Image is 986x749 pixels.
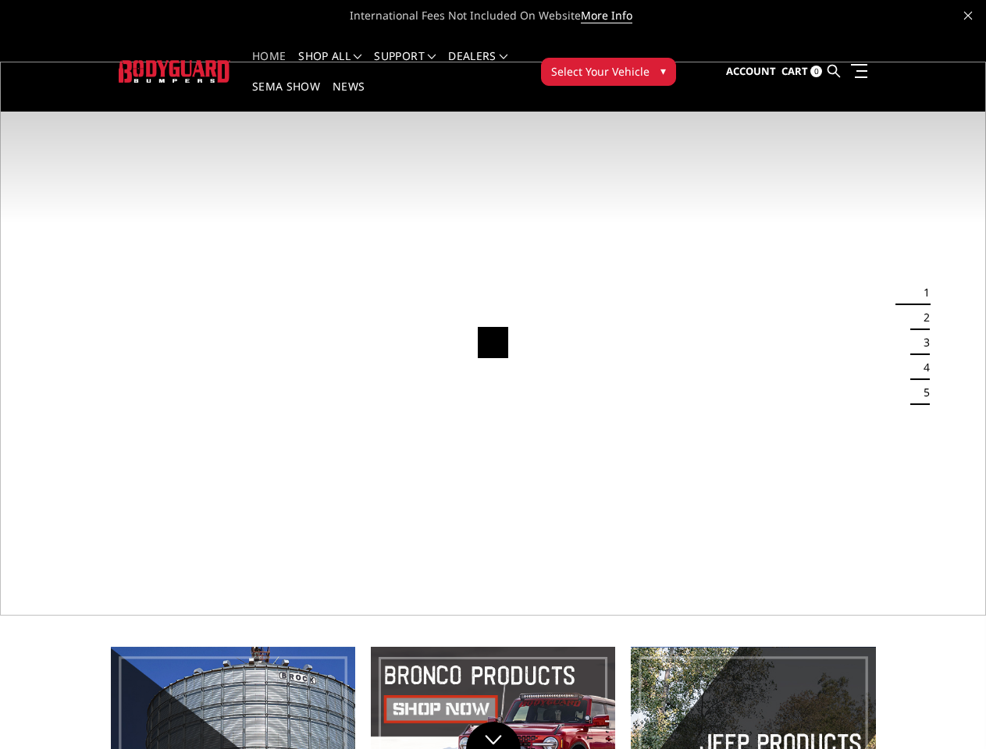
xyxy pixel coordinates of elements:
[333,81,365,112] a: News
[252,81,320,112] a: SEMA Show
[781,51,822,93] a: Cart 0
[374,51,436,81] a: Support
[541,58,676,86] button: Select Your Vehicle
[298,51,361,81] a: shop all
[551,63,650,80] span: Select Your Vehicle
[448,51,507,81] a: Dealers
[914,355,930,380] button: 4 of 5
[726,64,776,78] span: Account
[726,51,776,93] a: Account
[914,305,930,330] button: 2 of 5
[581,8,632,23] a: More Info
[119,60,230,82] img: BODYGUARD BUMPERS
[914,330,930,355] button: 3 of 5
[810,66,822,77] span: 0
[660,62,666,79] span: ▾
[252,51,286,81] a: Home
[781,64,808,78] span: Cart
[914,380,930,405] button: 5 of 5
[914,280,930,305] button: 1 of 5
